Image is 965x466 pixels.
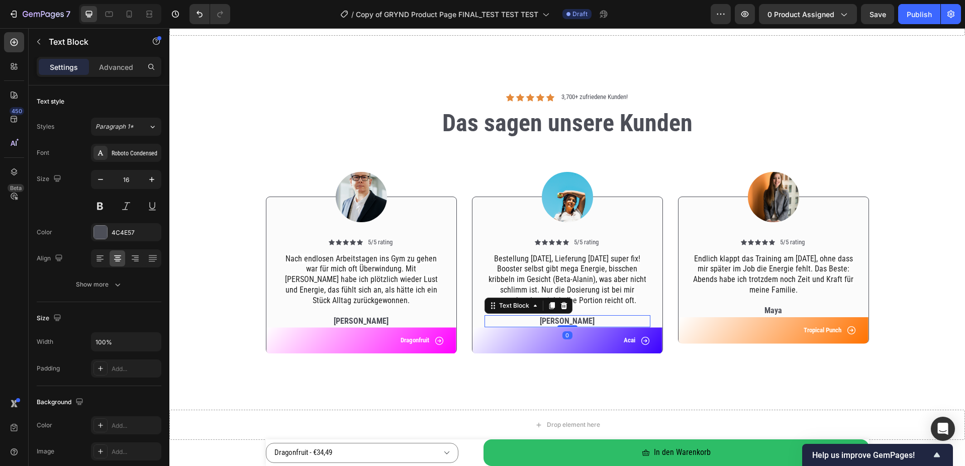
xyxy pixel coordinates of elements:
button: Paragraph 1* [91,118,161,136]
div: Rich Text Editor. Editing area: main [109,225,275,279]
div: Color [37,421,52,430]
div: Align [37,252,65,265]
div: Background [37,396,85,409]
div: Padding [37,364,60,373]
div: Add... [112,364,159,374]
span: Paragraph 1* [95,122,134,131]
div: Rich Text Editor. Editing area: main [109,287,275,300]
span: Nach endlosen Arbeitstagen ins Gym zu gehen war für mich oft Überwindung. Mit [PERSON_NAME] habe ... [116,226,268,277]
button: Save [861,4,894,24]
div: Add... [112,447,159,456]
p: Text Block [49,36,134,48]
input: Auto [91,333,161,351]
div: Roboto Condensed [112,149,159,158]
p: Settings [50,62,78,72]
button: In den Warenkorb [314,411,700,438]
img: gempages_563269290749330194-5cf94fa7-2971-4c31-9c34-77bc629dd015.jpg [578,144,630,194]
div: Styles [37,122,54,131]
img: gempages_563269290749330194-7a2f309d-493f-40d7-be72-466c43b35d60.jpg [372,144,424,194]
p: Acai [454,308,466,317]
span: Save [870,10,886,19]
div: In den Warenkorb [485,417,541,432]
div: Show more [76,279,123,290]
div: Rich Text Editor. Editing area: main [521,276,687,289]
div: Drop element here [377,393,431,401]
span: Endlich klappt das Training am [DATE], ohne dass mir später im Job die Energie fehlt. Das Beste: ... [524,226,684,266]
p: 5/5 rating [405,210,429,219]
span: Draft [572,10,588,19]
span: / [351,9,354,20]
div: Rich Text Editor. Editing area: main [521,225,687,268]
img: gempages_563269290749330194-6cf69fc2-4c6a-4668-b7a0-f2138be305c5.jpg [166,144,218,194]
div: Add... [112,421,159,430]
div: 0 [393,303,403,311]
p: [PERSON_NAME] [110,288,274,299]
div: 4C4E57 [112,228,159,237]
p: Advanced [99,62,133,72]
div: Open Intercom Messenger [931,417,955,441]
div: 450 [10,107,24,115]
span: Bestellung [DATE], Lieferung [DATE] super fix! Booster selbst gibt mega Energie, bisschen kribbel... [319,226,477,277]
div: Text style [37,97,64,106]
p: Dragonfruit [231,308,260,317]
div: Image [37,447,54,456]
div: Publish [907,9,932,20]
p: 5/5 rating [199,210,223,219]
p: Maya [522,277,686,288]
h2: Das sagen unsere Kunden [96,78,700,112]
p: Tropical Punch [634,298,672,307]
button: Show more [37,275,161,294]
div: Size [37,172,63,186]
span: 0 product assigned [767,9,834,20]
button: 0 product assigned [759,4,857,24]
p: 5/5 rating [611,210,635,219]
button: Publish [898,4,940,24]
div: Width [37,337,53,346]
button: Show survey - Help us improve GemPages! [812,449,943,461]
div: Text Block [328,273,362,282]
div: Beta [8,184,24,192]
span: Help us improve GemPages! [812,450,931,460]
div: Font [37,148,49,157]
iframe: Design area [169,28,965,466]
button: 7 [4,4,75,24]
p: 3,700+ zufriedene Kunden! [392,65,458,73]
span: Copy of GRYND Product Page FINAL_TEST TEST TEST [356,9,538,20]
p: [PERSON_NAME] [316,288,480,299]
div: Undo/Redo [189,4,230,24]
p: 7 [66,8,70,20]
div: Color [37,228,52,237]
div: Size [37,312,63,325]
